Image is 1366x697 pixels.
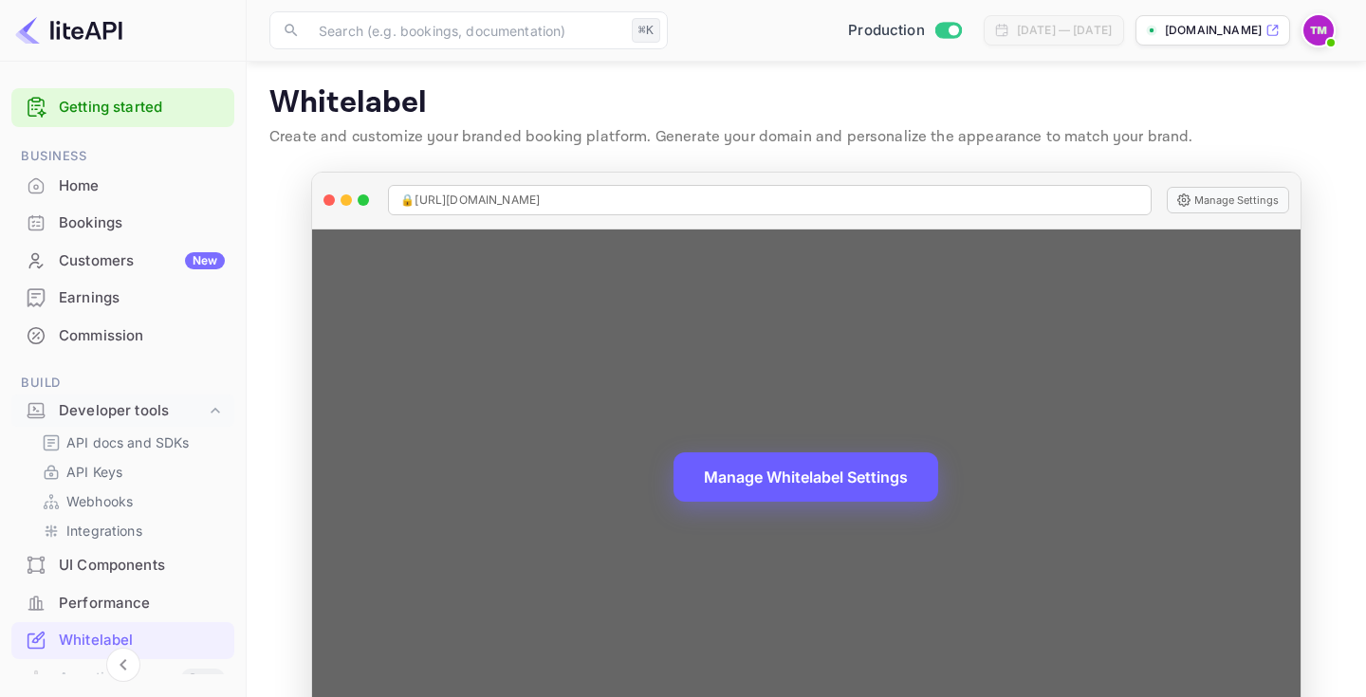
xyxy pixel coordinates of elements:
a: Performance [11,585,234,620]
img: LiteAPI logo [15,15,122,46]
button: Manage Whitelabel Settings [674,452,938,502]
a: Commission [11,318,234,353]
div: Commission [11,318,234,355]
button: Collapse navigation [106,648,140,682]
div: Home [59,175,225,197]
a: CustomersNew [11,243,234,278]
div: Bookings [59,212,225,234]
a: API Keys [42,462,219,482]
p: Integrations [66,521,142,541]
div: UI Components [11,547,234,584]
div: Whitelabel [59,630,225,651]
a: Home [11,168,234,203]
div: Getting started [11,88,234,127]
div: Commission [59,325,225,347]
a: UI Components [11,547,234,582]
div: ⌘K [632,18,660,43]
input: Search (e.g. bookings, documentation) [307,11,624,49]
div: Developer tools [59,400,206,422]
a: API docs and SDKs [42,432,219,452]
p: Whitelabel [269,84,1343,122]
span: Build [11,373,234,394]
a: Bookings [11,205,234,240]
p: [DOMAIN_NAME] [1165,22,1262,39]
img: Taisser Moustafa [1303,15,1334,46]
div: Earnings [11,280,234,317]
p: API Keys [66,462,122,482]
span: 🔒 [URL][DOMAIN_NAME] [400,192,540,209]
div: API docs and SDKs [34,429,227,456]
div: Bookings [11,205,234,242]
p: Create and customize your branded booking platform. Generate your domain and personalize the appe... [269,126,1343,149]
div: Earnings [59,287,225,309]
p: API docs and SDKs [66,432,190,452]
div: CustomersNew [11,243,234,280]
div: Customers [59,250,225,272]
div: Home [11,168,234,205]
a: Webhooks [42,491,219,511]
div: [DATE] — [DATE] [1017,22,1112,39]
a: Whitelabel [11,622,234,657]
div: Switch to Sandbox mode [840,20,969,42]
div: Whitelabel [11,622,234,659]
div: Performance [59,593,225,614]
span: Production [848,20,925,42]
div: UI Components [59,555,225,577]
a: Earnings [11,280,234,315]
div: New [185,252,225,269]
p: Webhooks [66,491,133,511]
a: Getting started [59,97,225,119]
div: Integrations [34,517,227,544]
button: Manage Settings [1167,187,1289,213]
div: API Keys [34,458,227,486]
div: Developer tools [11,394,234,428]
div: Webhooks [34,487,227,515]
a: Integrations [42,521,219,541]
div: Performance [11,585,234,622]
span: Business [11,146,234,167]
